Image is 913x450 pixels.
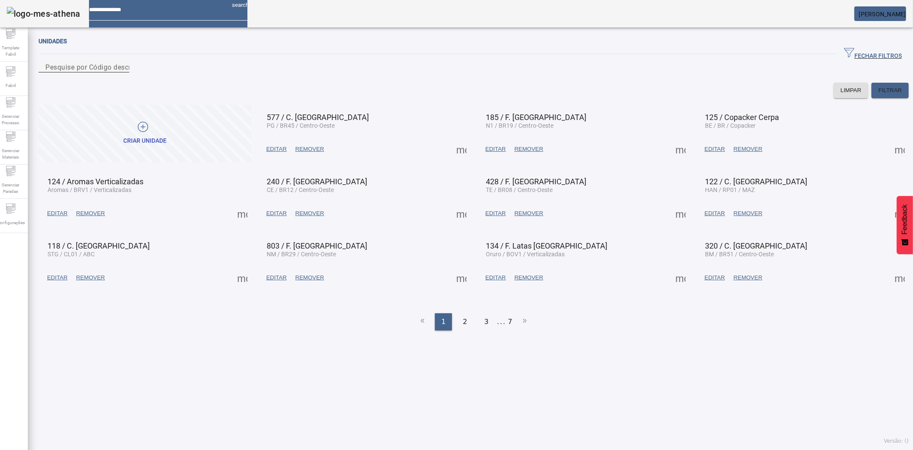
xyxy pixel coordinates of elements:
[486,177,586,186] span: 428 / F. [GEOGRAPHIC_DATA]
[884,438,909,444] span: Versão: ()
[262,141,291,157] button: EDITAR
[705,113,779,122] span: 125 / Copacker Cerpa
[262,270,291,285] button: EDITAR
[892,141,907,157] button: Mais
[508,313,512,330] li: 7
[481,206,510,221] button: EDITAR
[486,113,586,122] span: 185 / F. [GEOGRAPHIC_DATA]
[837,46,909,62] button: FECHAR FILTROS
[267,251,336,258] span: NM / BR29 / Centro-Oeste
[76,273,105,282] span: REMOVER
[295,209,324,218] span: REMOVER
[481,141,510,157] button: EDITAR
[7,7,80,21] img: logo-mes-athena
[295,145,324,153] span: REMOVER
[892,270,907,285] button: Mais
[729,270,767,285] button: REMOVER
[123,137,167,145] div: Criar unidade
[705,241,807,250] span: 320 / C. [GEOGRAPHIC_DATA]
[729,141,767,157] button: REMOVER
[262,206,291,221] button: EDITAR
[266,145,287,153] span: EDITAR
[705,186,755,193] span: HAN / RP01 / MAZ
[510,206,547,221] button: REMOVER
[3,80,18,91] span: Fabril
[734,273,762,282] span: REMOVER
[454,206,469,221] button: Mais
[705,273,725,282] span: EDITAR
[673,270,688,285] button: Mais
[705,209,725,218] span: EDITAR
[514,273,543,282] span: REMOVER
[48,241,150,250] span: 118 / C. [GEOGRAPHIC_DATA]
[454,270,469,285] button: Mais
[734,145,762,153] span: REMOVER
[463,317,467,327] span: 2
[901,204,909,234] span: Feedback
[705,122,755,129] span: BE / BR / Copacker
[47,273,68,282] span: EDITAR
[705,145,725,153] span: EDITAR
[486,186,553,193] span: TE / BR08 / Centro-Oeste
[76,209,105,218] span: REMOVER
[485,209,506,218] span: EDITAR
[267,241,367,250] span: 803 / F. [GEOGRAPHIC_DATA]
[729,206,767,221] button: REMOVER
[705,251,774,258] span: BM / BR51 / Centro-Oeste
[291,141,328,157] button: REMOVER
[892,206,907,221] button: Mais
[841,86,862,95] span: LIMPAR
[897,196,913,254] button: Feedback - Mostrar pesquisa
[497,313,506,330] li: ...
[39,38,67,45] span: Unidades
[510,141,547,157] button: REMOVER
[834,83,868,98] button: LIMPAR
[267,186,334,193] span: CE / BR12 / Centro-Oeste
[48,186,131,193] span: Aromas / BRV1 / Verticalizadas
[266,209,287,218] span: EDITAR
[700,270,729,285] button: EDITAR
[48,251,95,258] span: STG / CL01 / ABC
[235,270,250,285] button: Mais
[485,145,506,153] span: EDITAR
[673,206,688,221] button: Mais
[734,209,762,218] span: REMOVER
[267,113,369,122] span: 577 / C. [GEOGRAPHIC_DATA]
[700,141,729,157] button: EDITAR
[844,48,902,60] span: FECHAR FILTROS
[510,270,547,285] button: REMOVER
[673,141,688,157] button: Mais
[72,270,109,285] button: REMOVER
[267,122,335,129] span: PG / BR45 / Centro-Oeste
[43,270,72,285] button: EDITAR
[859,11,906,18] span: [PERSON_NAME]
[481,270,510,285] button: EDITAR
[871,83,909,98] button: FILTRAR
[48,177,143,186] span: 124 / Aromas Verticalizadas
[295,273,324,282] span: REMOVER
[486,251,565,258] span: Oruro / BOV1 / Verticalizadas
[267,177,367,186] span: 240 / F. [GEOGRAPHIC_DATA]
[72,206,109,221] button: REMOVER
[700,206,729,221] button: EDITAR
[485,273,506,282] span: EDITAR
[291,206,328,221] button: REMOVER
[39,105,251,162] button: Criar unidade
[486,122,553,129] span: N1 / BR19 / Centro-Oeste
[47,209,68,218] span: EDITAR
[705,177,807,186] span: 122 / C. [GEOGRAPHIC_DATA]
[514,209,543,218] span: REMOVER
[45,63,172,71] mat-label: Pesquise por Código descrição ou sigla
[878,86,902,95] span: FILTRAR
[291,270,328,285] button: REMOVER
[486,241,607,250] span: 134 / F. Latas [GEOGRAPHIC_DATA]
[266,273,287,282] span: EDITAR
[485,317,489,327] span: 3
[454,141,469,157] button: Mais
[235,206,250,221] button: Mais
[514,145,543,153] span: REMOVER
[43,206,72,221] button: EDITAR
